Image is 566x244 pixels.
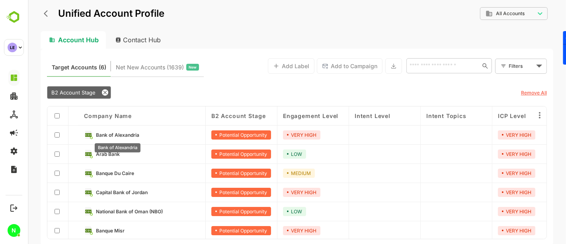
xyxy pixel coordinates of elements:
[470,112,498,119] span: ICP Level
[161,62,169,73] span: New
[470,207,507,216] div: VERY HIGH
[468,11,497,16] span: All Accounts
[240,58,287,74] button: Add Label
[23,89,68,96] span: B2 Account Stage
[67,143,113,152] div: Bank of Alexandria
[183,130,243,140] div: Potential Opportunity
[183,150,243,159] div: Potential Opportunity
[14,8,26,20] button: back
[183,188,243,197] div: Potential Opportunity
[4,10,24,25] img: BambooboxLogoMark.f1c84d78b4c51b1a7b5f700c9845e183.svg
[183,207,243,216] div: Potential Opportunity
[68,170,106,176] span: Banque Du Caire
[452,6,520,22] div: All Accounts
[183,226,243,235] div: Potential Opportunity
[30,9,137,18] p: Unified Account Profile
[255,169,287,178] div: MEDIUM
[255,112,310,119] span: Engagement Level
[24,62,78,73] span: Known accounts you’ve identified to target - imported from CRM, Offline upload, or promoted from ...
[88,62,156,73] span: Net New Accounts ( 1639 )
[8,203,19,213] button: Logout
[68,209,135,214] span: National Bank of Oman (NBO)
[470,130,507,140] div: VERY HIGH
[19,86,83,99] div: B2 Account Stage
[470,150,507,159] div: VERY HIGH
[8,43,17,52] div: LE
[470,169,507,178] div: VERY HIGH
[255,150,278,159] div: LOW
[480,57,519,74] div: Filters
[289,58,355,74] button: Add to Campaign
[470,226,507,235] div: VERY HIGH
[8,224,20,237] div: N
[493,90,519,96] u: Remove All
[183,169,243,178] div: Potential Opportunity
[13,31,78,49] div: Account Hub
[458,10,507,17] div: All Accounts
[68,228,97,234] span: Banque Misr
[68,132,111,138] span: Bank of Alexandria
[255,188,293,197] div: VERY HIGH
[183,112,238,119] span: B2 Account Stage
[481,62,506,70] div: Filters
[68,151,92,157] span: Arab Bank
[255,130,293,140] div: VERY HIGH
[68,189,120,195] span: Capital Bank of Jordan
[255,207,278,216] div: LOW
[255,226,293,235] div: VERY HIGH
[81,31,140,49] div: Contact Hub
[398,112,439,119] span: Intent Topics
[470,188,507,197] div: VERY HIGH
[327,112,363,119] span: Intent Level
[56,112,104,119] span: Company name
[357,58,374,74] button: Export the selected data as CSV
